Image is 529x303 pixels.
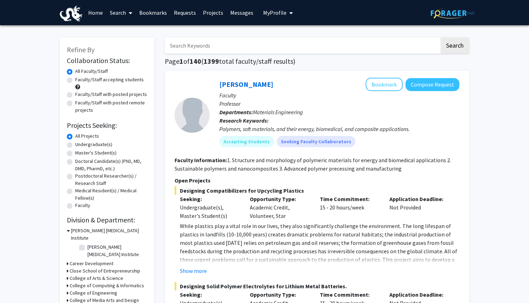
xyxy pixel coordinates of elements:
fg-read-more: 1. Structure and morphology of polymeric materials for energy and biomedical applications 2. Sust... [175,157,451,172]
label: All Faculty/Staff [75,68,108,75]
button: Search [440,37,469,54]
mat-chip: Accepting Students [219,136,274,147]
label: Faculty/Staff accepting students [75,76,144,83]
span: 1399 [204,57,219,66]
div: Academic Credit, Volunteer, Star [245,195,315,220]
span: 1 [179,57,183,66]
label: All Projects [75,132,99,140]
span: Designing Solid Polymer Electrolytes for Lithium Metal Batteries. [175,282,459,290]
div: Undergraduate(s), Master's Student(s) [180,203,239,220]
label: Faculty/Staff with posted remote projects [75,99,147,114]
h2: Projects Seeking: [67,121,147,130]
div: 15 - 20 hours/week [315,195,385,220]
a: [PERSON_NAME] [219,80,273,89]
p: Professor [219,99,459,108]
p: Seeking: [180,290,239,299]
p: Faculty [219,91,459,99]
p: Opportunity Type: [250,290,309,299]
img: Drexel University Logo [60,6,82,21]
img: ForagerOne Logo [431,8,474,19]
button: Compose Request to Christopher Li [405,78,459,91]
p: Time Commitment: [320,290,379,299]
p: Open Projects [175,176,459,185]
p: Seeking: [180,195,239,203]
h1: Page of ( total faculty/staff results) [165,57,469,66]
h2: Division & Department: [67,216,147,224]
div: Polymers, soft materials, and their energy, biomedical, and composite applications. [219,125,459,133]
p: Opportunity Type: [250,195,309,203]
label: Faculty/Staff with posted projects [75,91,147,98]
button: Add Christopher Li to Bookmarks [366,78,403,91]
iframe: Chat [5,271,30,298]
div: Not Provided [384,195,454,220]
a: Search [106,0,136,25]
span: My Profile [263,9,287,16]
a: Requests [170,0,199,25]
p: Application Deadline: [389,290,449,299]
label: Faculty [75,202,90,209]
label: [PERSON_NAME] [MEDICAL_DATA] Institute [87,243,146,258]
h2: Collaboration Status: [67,56,147,65]
span: 140 [190,57,201,66]
span: Refine By [67,45,94,54]
a: Projects [199,0,227,25]
span: Designing Compatibilizers for Upcycling Plastics [175,186,459,195]
b: Research Keywords: [219,117,269,124]
span: While plastics play a vital role in our lives, they also significantly challenge the environment.... [180,222,457,288]
mat-chip: Seeking Faculty Collaborators [277,136,355,147]
p: Time Commitment: [320,195,379,203]
h3: Close School of Entrepreneurship [70,267,140,275]
button: Show more [180,267,207,275]
b: Departments: [219,109,253,116]
label: Undergraduate(s) [75,141,112,148]
span: Materials Engineering [253,109,303,116]
b: Faculty Information: [175,157,227,164]
p: Application Deadline: [389,195,449,203]
h3: College of Computing & Informatics [70,282,144,289]
label: Master's Student(s) [75,149,117,157]
h3: College of Engineering [70,289,117,297]
h3: College of Arts & Science [70,275,123,282]
a: Bookmarks [136,0,170,25]
h3: Career Development [70,260,113,267]
a: Messages [227,0,257,25]
label: Doctoral Candidate(s) (PhD, MD, DMD, PharmD, etc.) [75,158,147,172]
input: Search Keywords [165,37,439,54]
label: Postdoctoral Researcher(s) / Research Staff [75,172,147,187]
label: Medical Resident(s) / Medical Fellow(s) [75,187,147,202]
a: Home [85,0,106,25]
h3: [PERSON_NAME] [MEDICAL_DATA] Institute [71,227,147,242]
